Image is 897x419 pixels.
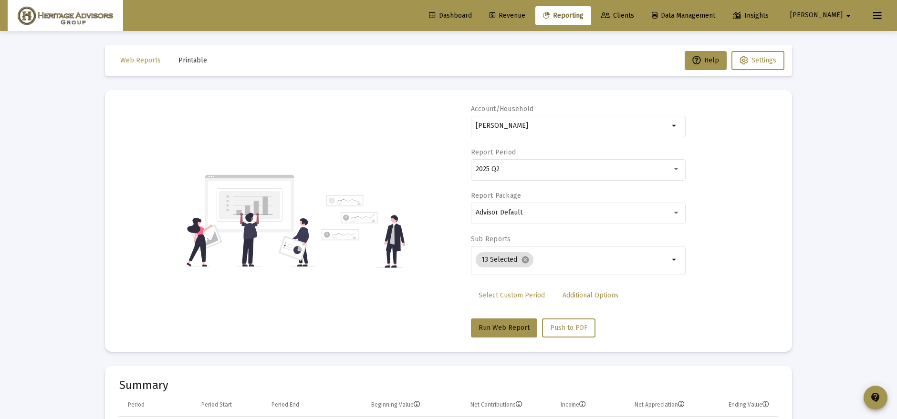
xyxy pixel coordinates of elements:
td: Column Period Start [195,394,265,417]
span: Reporting [543,11,584,20]
span: Additional Options [563,291,618,299]
span: Help [692,56,719,64]
mat-chip-list: Selection [476,250,669,269]
label: Sub Reports [471,235,511,243]
mat-icon: arrow_drop_down [843,6,854,25]
img: reporting [185,174,316,268]
input: Search or select an account or household [476,122,669,130]
label: Report Package [471,192,522,200]
span: Select Custom Period [479,291,545,299]
span: 2025 Q2 [476,165,500,173]
span: Run Web Report [479,324,530,332]
span: Revenue [490,11,525,20]
span: Settings [751,56,776,64]
button: Settings [731,51,784,70]
div: Period End [271,401,299,409]
td: Column Period [119,394,195,417]
div: Net Appreciation [635,401,685,409]
button: Printable [171,51,215,70]
mat-card-title: Summary [119,380,778,390]
label: Report Period [471,148,516,156]
div: Income [561,401,586,409]
mat-icon: arrow_drop_down [669,120,680,132]
button: Help [685,51,727,70]
td: Column Net Appreciation [593,394,691,417]
a: Clients [594,6,642,25]
span: Data Management [652,11,715,20]
button: Run Web Report [471,318,537,337]
div: Ending Value [729,401,769,409]
mat-chip: 13 Selected [476,252,533,267]
td: Column Net Contributions [427,394,529,417]
mat-icon: arrow_drop_down [669,254,680,266]
label: Account/Household [471,105,534,113]
span: Advisor Default [476,208,522,216]
td: Column Ending Value [691,394,778,417]
div: Period [128,401,145,409]
a: Data Management [644,6,723,25]
td: Column Income [529,394,593,417]
span: Web Reports [120,56,161,64]
img: reporting-alt [322,195,405,268]
a: Insights [725,6,776,25]
mat-icon: cancel [521,255,530,264]
span: [PERSON_NAME] [790,11,843,20]
span: Push to PDF [550,324,587,332]
a: Reporting [535,6,591,25]
img: Dashboard [15,6,116,25]
td: Column Period End [265,394,331,417]
button: [PERSON_NAME] [779,6,866,25]
a: Dashboard [421,6,480,25]
div: Period Start [201,401,232,409]
mat-icon: contact_support [870,392,881,403]
span: Insights [733,11,769,20]
button: Push to PDF [542,318,595,337]
div: Beginning Value [371,401,420,409]
td: Column Beginning Value [331,394,427,417]
span: Clients [601,11,634,20]
a: Revenue [482,6,533,25]
button: Web Reports [113,51,168,70]
span: Dashboard [429,11,472,20]
div: Net Contributions [470,401,522,409]
span: Printable [178,56,207,64]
